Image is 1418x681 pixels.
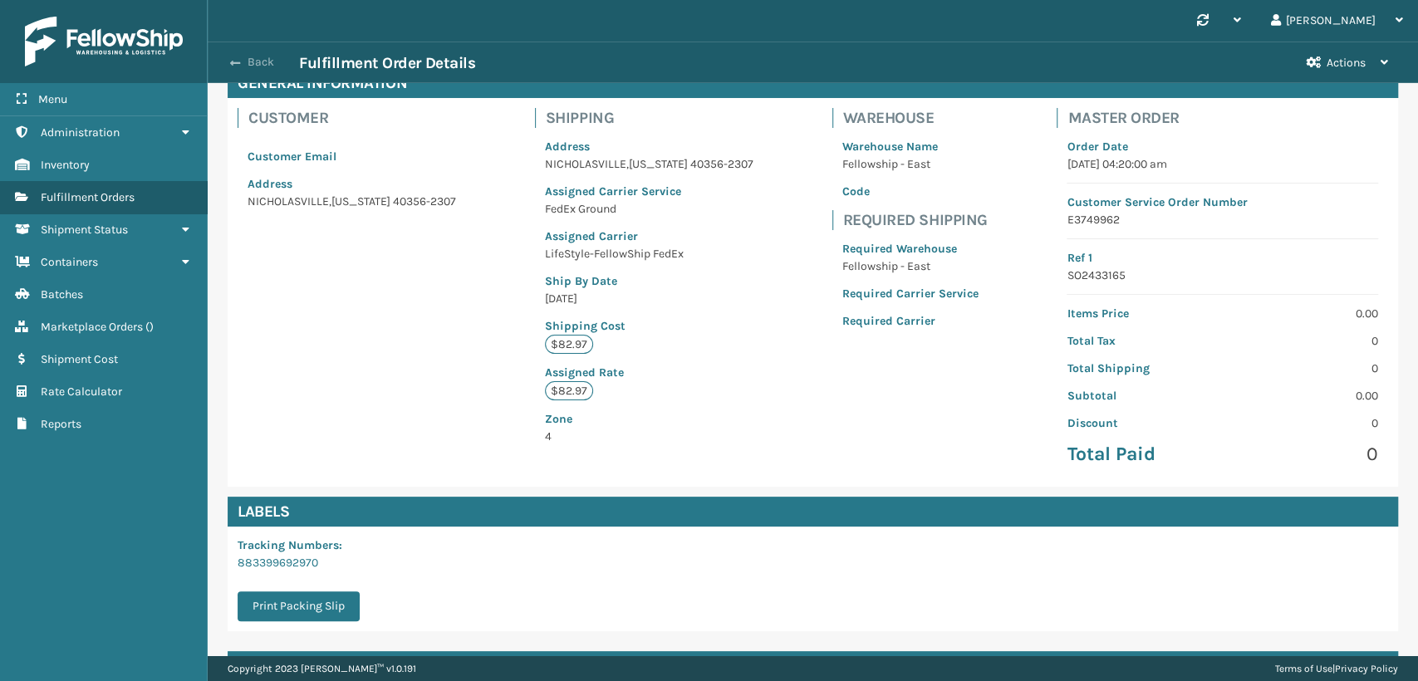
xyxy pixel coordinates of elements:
a: Terms of Use [1275,663,1332,674]
p: Items Price [1067,305,1212,322]
button: Print Packing Slip [238,591,360,621]
p: [DATE] 04:20:00 am [1067,155,1378,173]
p: Code [842,183,979,200]
h4: Shipping [546,108,763,128]
p: Ref 1 [1067,249,1378,267]
a: Privacy Policy [1335,663,1398,674]
span: NICHOLASVILLE [248,194,329,208]
h4: Labels [228,497,1398,527]
span: Menu [38,92,67,106]
img: logo [25,17,183,66]
p: $82.97 [545,381,593,400]
p: Fellowship - East [842,257,979,275]
span: , [626,157,629,171]
p: [DATE] [545,290,753,307]
div: | [1275,656,1398,681]
span: Inventory [41,158,90,172]
span: Address [248,177,292,191]
span: 4 [545,410,753,443]
p: Order Date [1067,138,1378,155]
button: Actions [1292,42,1403,83]
span: Shipment Status [41,223,128,237]
h4: Warehouse [843,108,989,128]
p: Required Carrier [842,312,979,330]
span: Containers [41,255,98,269]
span: Administration [41,125,120,140]
button: Back [223,55,299,70]
h3: Fulfillment Order Details [299,53,475,73]
span: [US_STATE] [331,194,390,208]
span: Reports [41,417,81,431]
h4: Required Shipping [843,210,989,230]
p: Fellowship - East [842,155,979,173]
p: Required Carrier Service [842,285,979,302]
span: Fulfillment Orders [41,190,135,204]
span: Shipment Cost [41,352,118,366]
p: FedEx Ground [545,200,753,218]
p: Total Paid [1067,442,1212,467]
span: 40356-2307 [393,194,456,208]
span: ( ) [145,320,154,334]
p: SO2433165 [1067,267,1378,284]
h4: General Information [228,68,1398,98]
p: Subtotal [1067,387,1212,404]
p: Customer Service Order Number [1067,194,1378,211]
p: Total Tax [1067,332,1212,350]
p: Required Warehouse [842,240,979,257]
p: 0 [1233,360,1378,377]
span: Address [545,140,590,154]
p: 0 [1233,332,1378,350]
p: 0 [1233,414,1378,432]
p: Copyright 2023 [PERSON_NAME]™ v 1.0.191 [228,656,416,681]
p: 0.00 [1233,305,1378,322]
p: 0.00 [1233,387,1378,404]
p: LifeStyle-FellowShip FedEx [545,245,753,262]
p: 0 [1233,442,1378,467]
a: 883399692970 [238,556,318,570]
span: 40356-2307 [690,157,753,171]
span: [US_STATE] [629,157,688,171]
p: Assigned Carrier [545,228,753,245]
h4: Master Order [1067,108,1388,128]
p: Customer Email [248,148,456,165]
p: Total Shipping [1067,360,1212,377]
span: Rate Calculator [41,385,122,399]
p: Zone [545,410,753,428]
p: Warehouse Name [842,138,979,155]
p: Assigned Rate [545,364,753,381]
span: Tracking Numbers : [238,538,342,552]
p: Shipping Cost [545,317,753,335]
p: Discount [1067,414,1212,432]
p: E3749962 [1067,211,1378,228]
span: NICHOLASVILLE [545,157,626,171]
p: Ship By Date [545,272,753,290]
span: , [329,194,331,208]
p: Assigned Carrier Service [545,183,753,200]
p: $82.97 [545,335,593,354]
h4: Customer [248,108,466,128]
span: Batches [41,287,83,301]
span: Marketplace Orders [41,320,143,334]
span: Actions [1327,56,1366,70]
